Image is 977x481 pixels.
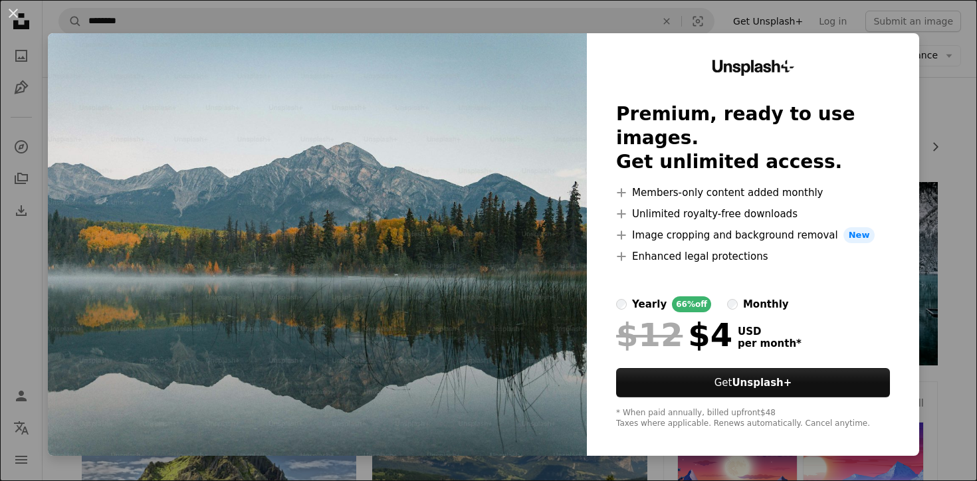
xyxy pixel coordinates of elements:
[843,227,875,243] span: New
[727,299,738,310] input: monthly
[616,408,890,429] div: * When paid annually, billed upfront $48 Taxes where applicable. Renews automatically. Cancel any...
[743,296,789,312] div: monthly
[616,318,732,352] div: $4
[616,318,683,352] span: $12
[616,299,627,310] input: yearly66%off
[616,185,890,201] li: Members-only content added monthly
[616,227,890,243] li: Image cropping and background removal
[732,377,792,389] strong: Unsplash+
[616,206,890,222] li: Unlimited royalty-free downloads
[672,296,711,312] div: 66% off
[738,326,802,337] span: USD
[632,296,667,312] div: yearly
[616,368,890,397] button: GetUnsplash+
[616,102,890,174] h2: Premium, ready to use images. Get unlimited access.
[738,337,802,349] span: per month *
[616,248,890,264] li: Enhanced legal protections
